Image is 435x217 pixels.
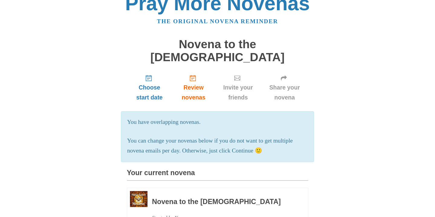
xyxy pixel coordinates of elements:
span: Share your novena [267,83,302,102]
a: Invite your friends [215,70,261,105]
p: You have overlapping novenas. [127,117,308,127]
span: Review novenas [178,83,209,102]
span: Invite your friends [221,83,255,102]
a: Choose start date [127,70,172,105]
h3: Your current novena [127,169,308,181]
p: You can change your novenas below if you do not want to get multiple novena emails per day. Other... [127,136,308,156]
a: Review novenas [172,70,215,105]
img: Novena image [130,191,148,207]
h3: Novena to the [DEMOGRAPHIC_DATA] [152,198,292,206]
a: The original novena reminder [157,18,278,24]
span: Choose start date [133,83,166,102]
a: Share your novena [261,70,308,105]
h1: Novena to the [DEMOGRAPHIC_DATA] [127,38,308,64]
